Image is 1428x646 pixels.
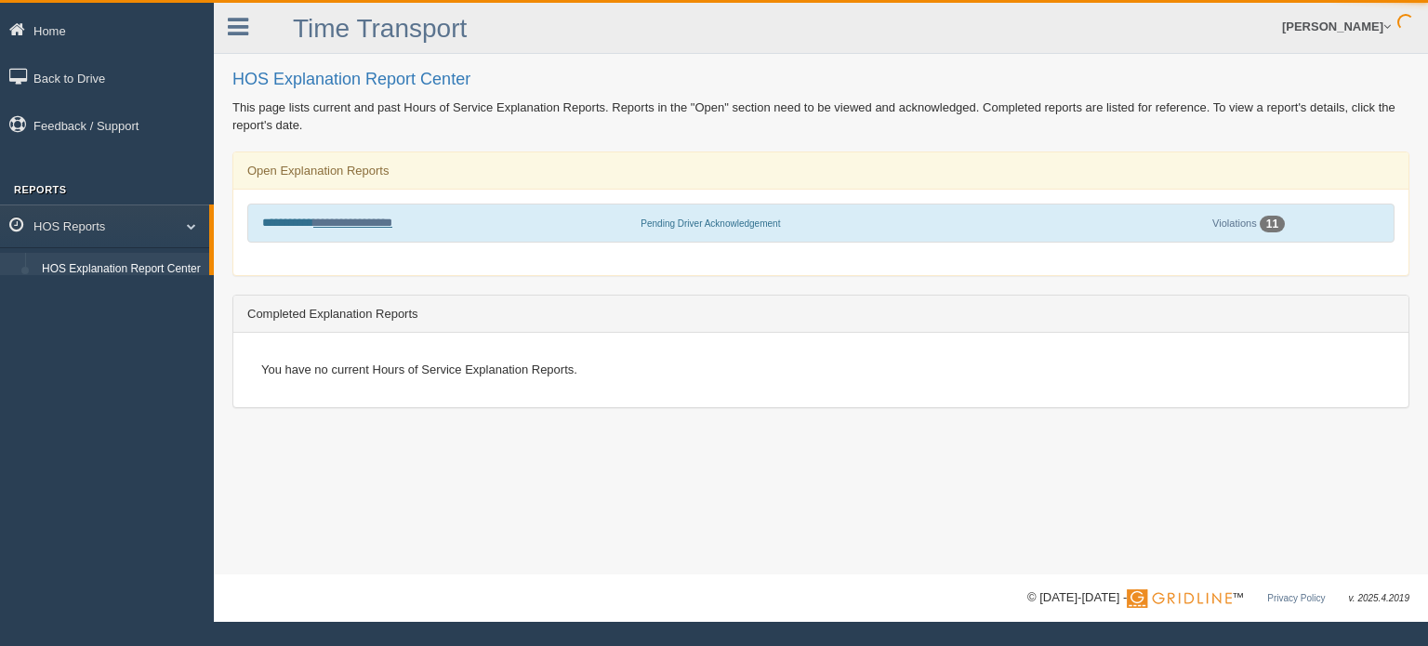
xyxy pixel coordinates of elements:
[232,71,1409,89] h2: HOS Explanation Report Center
[1127,589,1232,608] img: Gridline
[233,152,1408,190] div: Open Explanation Reports
[641,218,780,229] span: Pending Driver Acknowledgement
[293,14,467,43] a: Time Transport
[1212,218,1257,229] a: Violations
[1260,216,1285,232] div: 11
[33,253,209,286] a: HOS Explanation Report Center
[1267,593,1325,603] a: Privacy Policy
[1349,593,1409,603] span: v. 2025.4.2019
[247,347,1395,392] div: You have no current Hours of Service Explanation Reports.
[233,296,1408,333] div: Completed Explanation Reports
[1027,588,1409,608] div: © [DATE]-[DATE] - ™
